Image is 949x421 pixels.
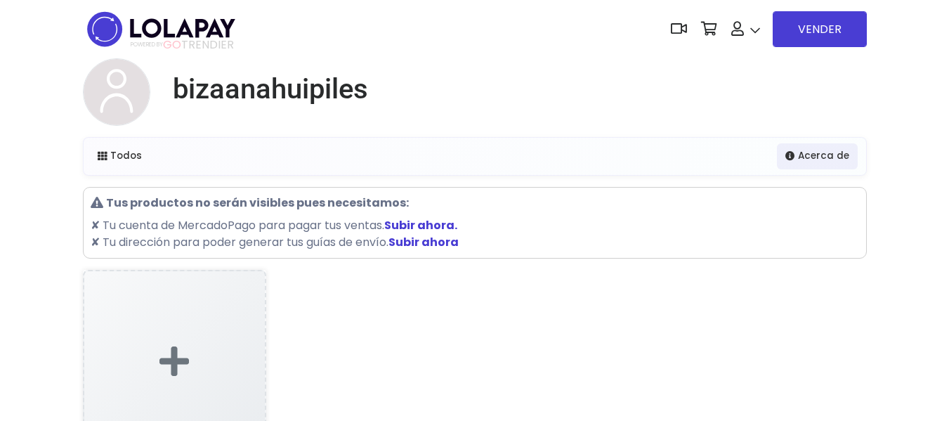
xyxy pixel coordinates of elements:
[91,234,859,251] li: ✘ Tu dirección para poder generar tus guías de envío.
[388,234,459,250] a: Subir ahora
[89,143,150,169] a: Todos
[173,72,368,106] h1: bizaanahuipiles
[773,11,867,47] a: VENDER
[131,39,234,51] span: TRENDIER
[777,143,858,169] a: Acerca de
[91,217,859,234] li: ✘ Tu cuenta de MercadoPago para pagar tus ventas.
[162,72,368,106] a: bizaanahuipiles
[163,37,181,53] span: GO
[384,217,457,233] a: Subir ahora.
[131,41,163,48] span: POWERED BY
[106,195,409,211] strong: Tus productos no serán visibles pues necesitamos:
[83,7,240,51] img: logo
